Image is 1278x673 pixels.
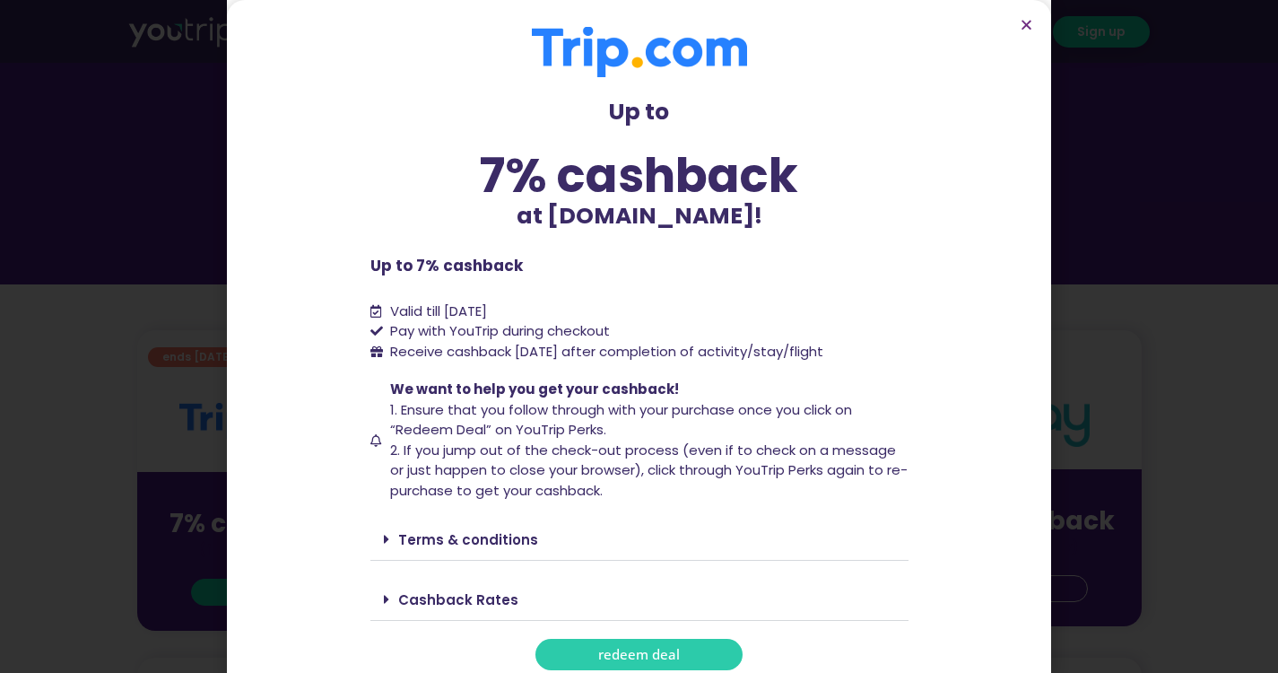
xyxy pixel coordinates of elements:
[1020,18,1033,31] a: Close
[370,199,909,233] p: at [DOMAIN_NAME]!
[370,519,909,561] div: Terms & conditions
[390,342,823,361] span: Receive cashback [DATE] after completion of activity/stay/flight
[390,400,852,440] span: 1. Ensure that you follow through with your purchase once you click on “Redeem Deal” on YouTrip P...
[398,530,538,549] a: Terms & conditions
[370,95,909,129] p: Up to
[386,321,610,342] span: Pay with YouTrip during checkout
[390,441,908,500] span: 2. If you jump out of the check-out process (even if to check on a message or just happen to clos...
[370,152,909,199] div: 7% cashback
[390,302,487,320] span: Valid till [DATE]
[370,255,523,276] b: Up to 7% cashback
[598,648,680,661] span: redeem deal
[398,590,518,609] a: Cashback Rates
[370,579,909,621] div: Cashback Rates
[390,380,679,398] span: We want to help you get your cashback!
[535,639,743,670] a: redeem deal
